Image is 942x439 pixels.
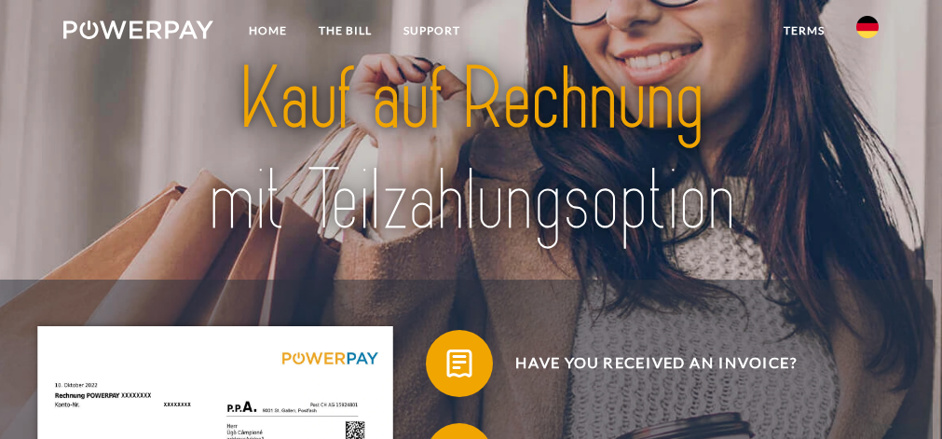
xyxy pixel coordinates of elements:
a: Terms [768,14,840,48]
iframe: Schaltfläche zum Öffnen des Messaging-Fensters [867,364,927,424]
a: SUPPORT [388,14,476,48]
img: title-powerpay_de.svg [145,44,797,256]
a: THE BILL [303,14,388,48]
a: Have you received an invoice? [402,326,886,401]
img: logo-powerpay-white.svg [63,21,213,39]
button: Have you received an invoice? [426,330,862,397]
img: En [856,16,879,38]
img: qb_bill.svg [439,343,481,385]
span: Have you received an invoice? [451,330,862,397]
a: Home [233,14,303,48]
